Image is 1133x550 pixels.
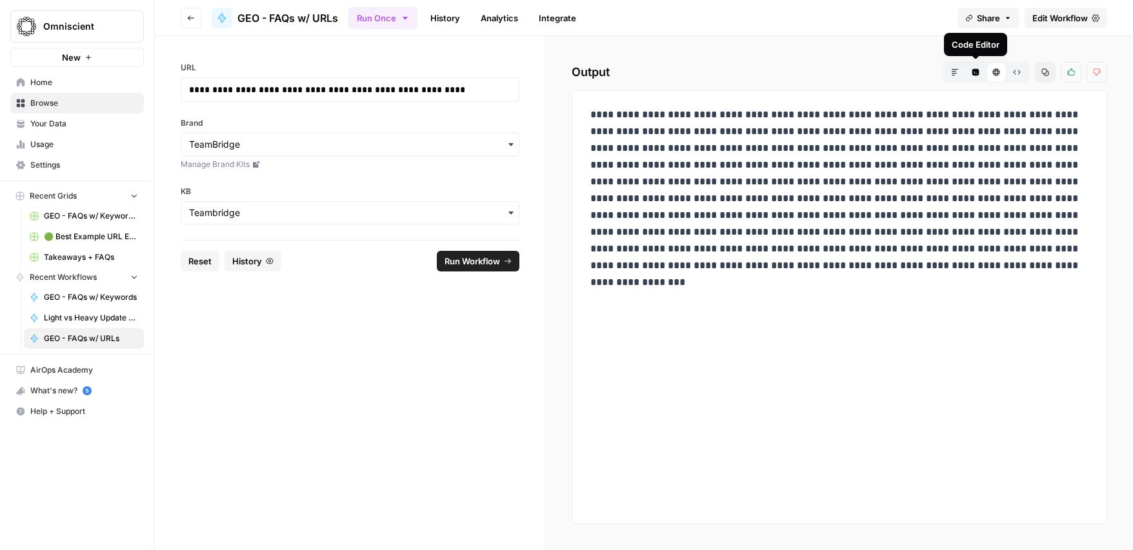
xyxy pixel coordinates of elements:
img: Omniscient Logo [15,15,38,38]
button: History [225,251,281,271]
a: History [423,8,468,28]
span: Browse [30,97,138,109]
a: Home [10,72,144,93]
span: Share [977,12,1000,25]
a: Integrate [531,8,584,28]
span: Reset [188,255,212,268]
span: AirOps Academy [30,364,138,376]
button: Recent Workflows [10,268,144,287]
a: Settings [10,155,144,175]
a: Edit Workflow [1025,8,1107,28]
span: Usage [30,139,138,150]
a: GEO - FAQs w/ Keywords [24,287,144,308]
span: Settings [30,159,138,171]
a: GEO - FAQs w/ URLs [24,328,144,349]
a: Light vs Heavy Update Determination [in-progress] [24,308,144,328]
button: Recent Grids [10,186,144,206]
button: Reset [181,251,219,271]
span: Edit Workflow [1032,12,1088,25]
span: GEO - FAQs w/ Keywords Grid [44,210,138,222]
span: GEO - FAQs w/ URLs [237,10,338,26]
h2: Output [572,62,1107,83]
span: New [62,51,81,64]
span: 🟢 Best Example URL Extractor Grid (2) [44,231,138,242]
button: Share [958,8,1019,28]
button: New [10,48,144,67]
a: 5 [83,386,92,395]
button: Run Workflow [437,251,519,271]
button: What's new? 5 [10,380,144,401]
span: Light vs Heavy Update Determination [in-progress] [44,312,138,324]
span: History [232,255,262,268]
span: Recent Grids [30,190,77,202]
label: Brand [181,117,519,129]
button: Run Once [348,7,417,29]
a: Analytics [473,8,526,28]
span: GEO - FAQs w/ URLs [44,333,138,344]
button: Workspace: Omniscient [10,10,144,43]
a: Usage [10,134,144,155]
a: GEO - FAQs w/ Keywords Grid [24,206,144,226]
span: Your Data [30,118,138,130]
button: Help + Support [10,401,144,422]
span: Recent Workflows [30,271,97,283]
div: What's new? [11,381,143,400]
span: Takeaways + FAQs [44,251,138,263]
input: TeamBridge [189,138,511,151]
span: Run Workflow [445,255,500,268]
a: 🟢 Best Example URL Extractor Grid (2) [24,226,144,247]
text: 5 [85,388,88,394]
a: GEO - FAQs w/ URLs [212,8,338,28]
span: Help + Support [30,406,138,417]
a: Browse [10,93,144,113]
input: Teambridge [189,206,511,219]
span: Home [30,77,138,88]
a: Takeaways + FAQs [24,247,144,268]
a: Manage Brand Kits [181,159,519,170]
a: AirOps Academy [10,360,144,380]
label: KB [181,186,519,197]
span: Omniscient [43,20,121,33]
label: URL [181,62,519,74]
a: Your Data [10,113,144,134]
span: GEO - FAQs w/ Keywords [44,291,138,303]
